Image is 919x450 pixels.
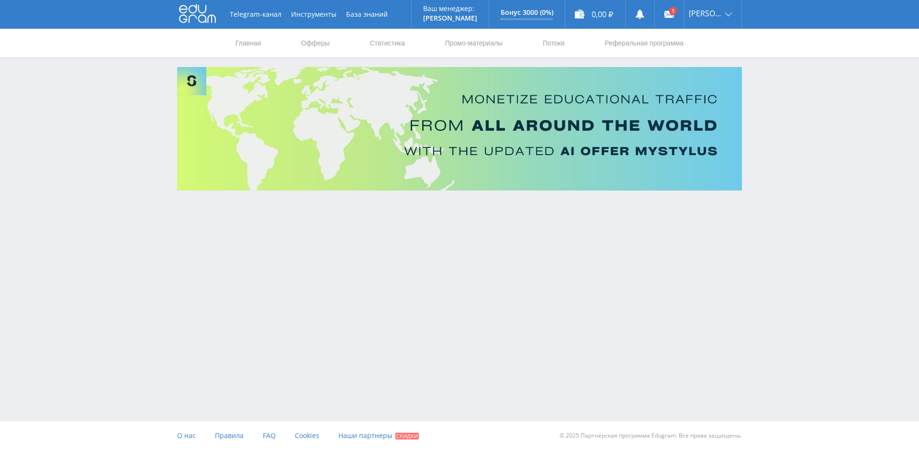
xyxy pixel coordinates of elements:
p: Бонус 3000 (0%) [501,9,553,16]
img: Banner [177,67,742,191]
a: Главная [235,29,262,57]
span: О нас [177,431,196,440]
span: [PERSON_NAME] [689,10,722,17]
a: FAQ [263,421,276,450]
a: Правила [215,421,244,450]
span: Правила [215,431,244,440]
span: Скидки [395,433,419,439]
a: Потоки [542,29,566,57]
a: О нас [177,421,196,450]
span: Cookies [295,431,319,440]
a: Cookies [295,421,319,450]
a: Офферы [300,29,331,57]
p: Ваш менеджер: [423,5,477,12]
span: FAQ [263,431,276,440]
div: © 2025 Партнёрская программа Edugram. Все права защищены. [464,421,742,450]
a: Статистика [369,29,406,57]
a: Реферальная программа [604,29,684,57]
a: Наши партнеры Скидки [338,421,419,450]
span: Наши партнеры [338,431,392,440]
p: [PERSON_NAME] [423,14,477,22]
a: Промо-материалы [444,29,504,57]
